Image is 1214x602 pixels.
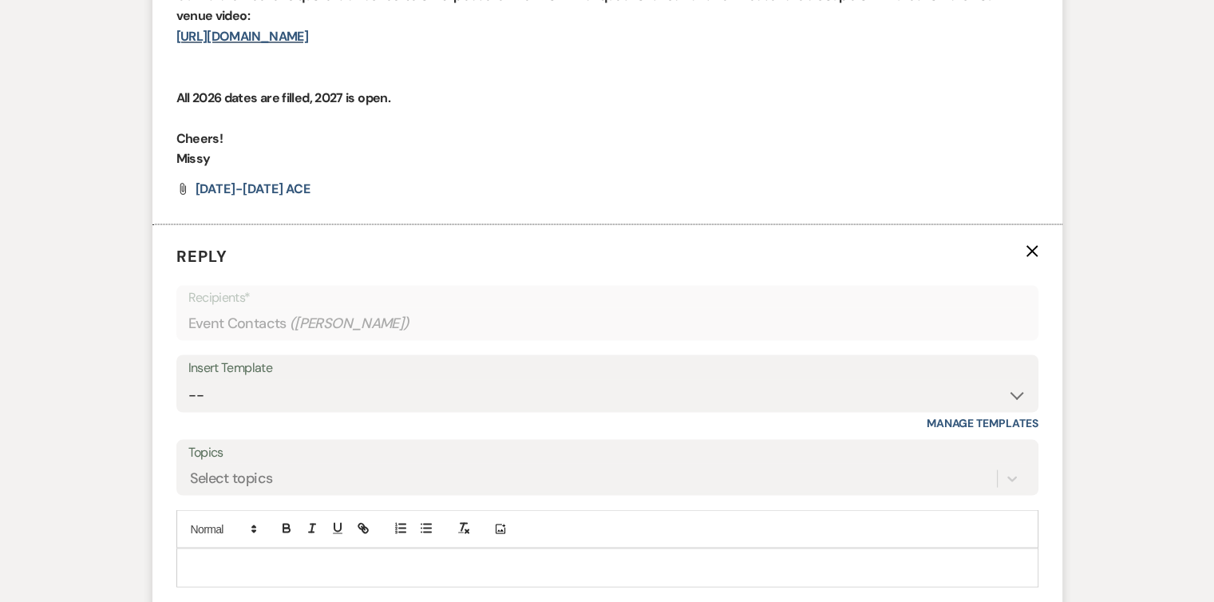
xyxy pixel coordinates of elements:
[196,182,311,195] a: [DATE]-[DATE] ACE
[196,180,311,196] span: [DATE]-[DATE] ACE
[176,130,223,147] strong: Cheers!
[290,312,409,334] span: ( [PERSON_NAME] )
[188,441,1026,464] label: Topics
[190,468,273,489] div: Select topics
[176,89,390,106] strong: All 2026 dates are filled, 2027 is open.
[188,356,1026,379] div: Insert Template
[176,150,211,167] strong: Missy
[188,287,1026,307] p: Recipients*
[176,245,227,266] span: Reply
[188,307,1026,339] div: Event Contacts
[176,28,308,45] a: [URL][DOMAIN_NAME]
[927,415,1038,430] a: Manage Templates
